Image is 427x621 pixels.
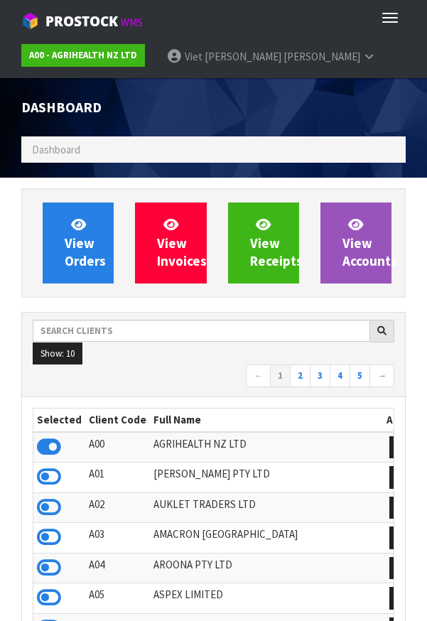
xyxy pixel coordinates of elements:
td: AUKLET TRADERS LTD [150,492,383,523]
span: View Invoices [157,216,207,269]
td: ASPEX LIMITED [150,583,383,614]
td: A04 [85,553,150,583]
th: Full Name [150,409,383,431]
a: → [369,364,394,387]
img: cube-alt.png [21,12,39,30]
a: 3 [310,364,330,387]
a: 5 [350,364,370,387]
span: [PERSON_NAME] [283,50,360,63]
td: AGRIHEALTH NZ LTD [150,432,383,463]
small: WMS [121,16,143,29]
th: Client Code [85,409,150,431]
a: ViewInvoices [135,202,206,283]
a: ViewOrders [43,202,114,283]
span: Dashboard [32,143,80,156]
td: [PERSON_NAME] PTY LTD [150,463,383,493]
nav: Page navigation [33,364,394,389]
strong: A00 - AGRIHEALTH NZ LTD [29,49,137,61]
a: ViewAccounts [320,202,391,283]
td: A02 [85,492,150,523]
td: A05 [85,583,150,614]
td: AMACRON [GEOGRAPHIC_DATA] [150,523,383,553]
td: A03 [85,523,150,553]
span: ProStock [45,12,118,31]
button: Show: 10 [33,342,82,365]
a: ViewReceipts [228,202,299,283]
td: A00 [85,432,150,463]
a: A00 - AGRIHEALTH NZ LTD [21,44,145,67]
td: A01 [85,463,150,493]
span: Viet [PERSON_NAME] [185,50,281,63]
span: Dashboard [21,98,102,116]
input: Search clients [33,320,370,342]
span: View Receipts [250,216,303,269]
a: 1 [270,364,291,387]
span: View Orders [65,216,106,269]
span: View Accounts [342,216,397,269]
a: ← [246,364,271,387]
td: AROONA PTY LTD [150,553,383,583]
a: 2 [290,364,310,387]
a: 4 [330,364,350,387]
th: Action [383,409,422,431]
th: Selected [33,409,85,431]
